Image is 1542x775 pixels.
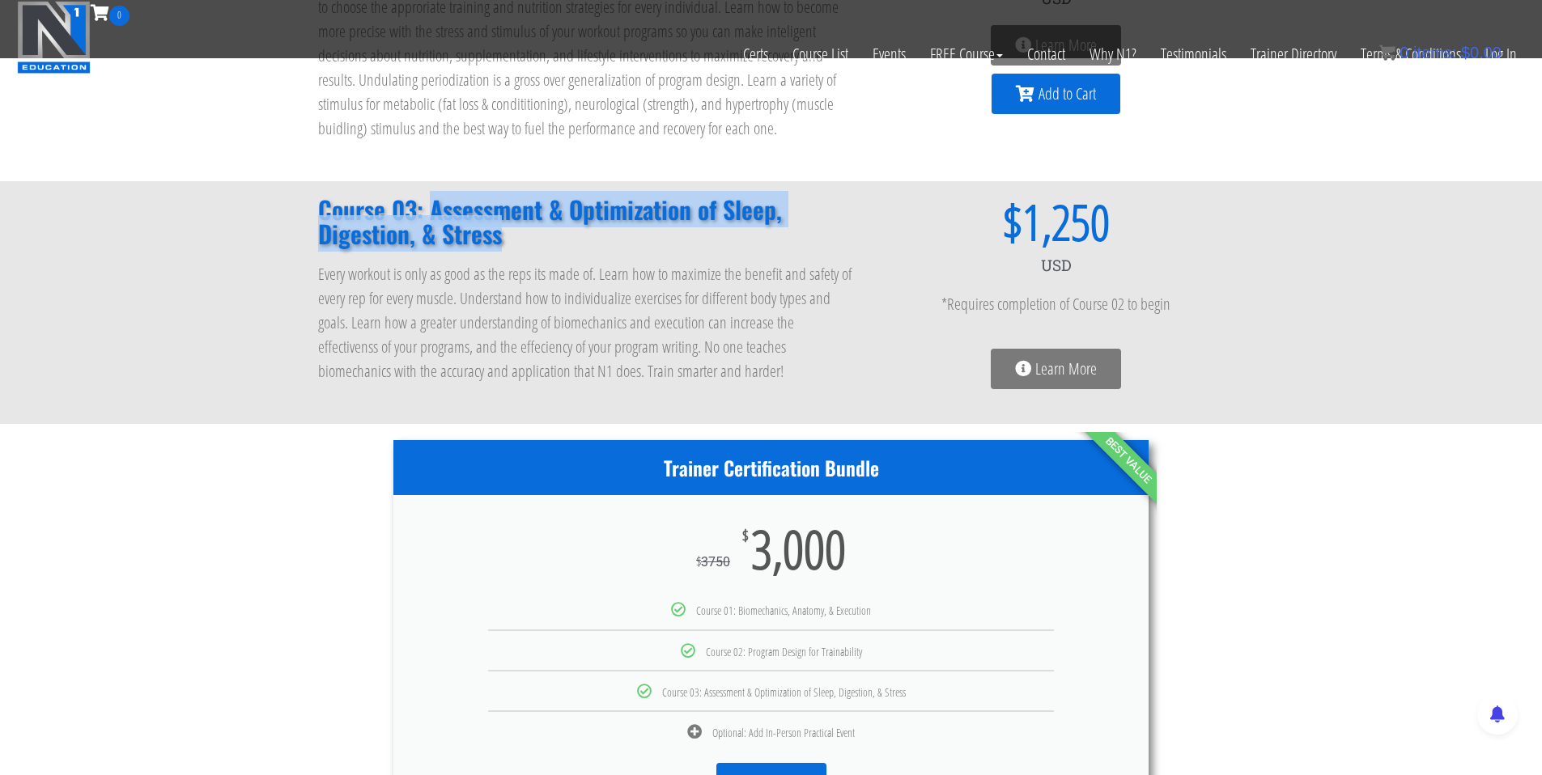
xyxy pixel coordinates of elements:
span: Add to Cart [1039,86,1096,102]
span: $ [888,197,1022,246]
span: Course 02: Program Design for Trainability [706,644,862,659]
span: 0 [1400,44,1408,61]
span: items: [1413,44,1456,61]
div: USD [888,246,1225,285]
a: Contact [1015,26,1077,83]
a: Learn More [991,349,1121,389]
img: n1-education [17,1,91,74]
img: icon11.png [1379,44,1395,61]
a: Course List [780,26,860,83]
span: $ [1461,44,1470,61]
div: Best Value [1034,366,1221,553]
h2: Course 03: Assessment & Optimization of Sleep, Digestion, & Stress [318,197,856,246]
a: 0 items: $0.00 [1379,44,1502,61]
bdi: 0.00 [1461,44,1502,61]
a: Events [860,26,918,83]
span: Learn More [1035,361,1097,377]
a: Why N1? [1077,26,1149,83]
span: 1,250 [1022,197,1110,246]
a: Certs [731,26,780,83]
a: Add to Cart [992,74,1120,114]
a: Testimonials [1149,26,1238,83]
a: Trainer Directory [1238,26,1349,83]
span: 0 [109,6,130,26]
a: Log In [1473,26,1529,83]
p: Every workout is only as good as the reps its made of. Learn how to maximize the benefit and safe... [318,262,856,383]
a: FREE Course [918,26,1015,83]
span: 3,000 [751,527,846,570]
span: Optional: Add In-Person Practical Event [712,725,855,740]
a: 0 [91,2,130,23]
span: Course 03: Assessment & Optimization of Sleep, Digestion, & Stress [662,684,906,700]
a: Terms & Conditions [1349,26,1473,83]
span: $ [742,527,749,544]
p: *Requires completion of Course 02 to begin [888,292,1225,316]
span: Course 01: Biomechanics, Anatomy, & Execution [696,603,871,618]
div: 3750 [696,554,730,570]
span: $ [696,553,701,570]
h3: Trainer Certification Bundle [393,456,1149,480]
